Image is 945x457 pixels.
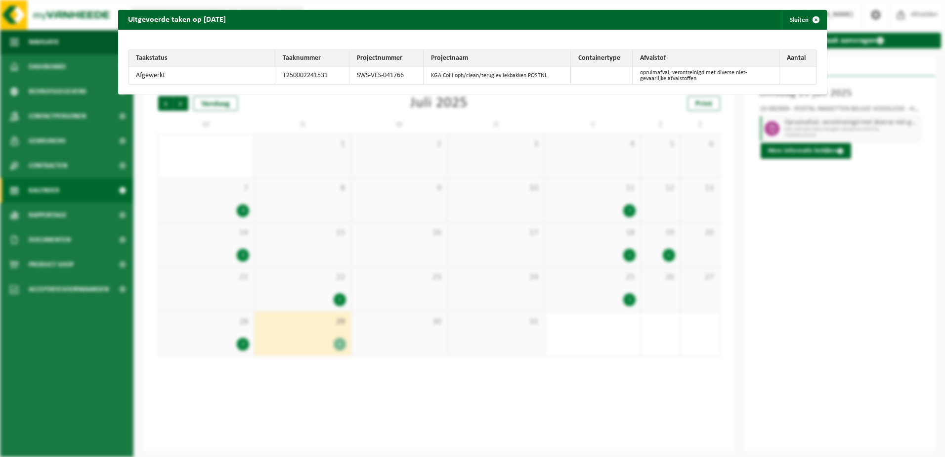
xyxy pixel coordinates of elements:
th: Projectnaam [424,50,570,67]
td: KGA Colli oph/clean/teruglev lekbakken POSTNL [424,67,570,84]
button: Sluiten [782,10,826,30]
th: Aantal [779,50,816,67]
td: opruimafval, verontreinigd met diverse niet-gevaarlijke afvalstoffen [633,67,779,84]
th: Taaknummer [275,50,349,67]
th: Afvalstof [633,50,779,67]
th: Taakstatus [129,50,275,67]
th: Projectnummer [349,50,424,67]
th: Containertype [571,50,633,67]
td: Afgewerkt [129,67,275,84]
h2: Uitgevoerde taken op [DATE] [118,10,236,29]
td: T250002241531 [275,67,349,84]
td: SWS-VES-041766 [349,67,424,84]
